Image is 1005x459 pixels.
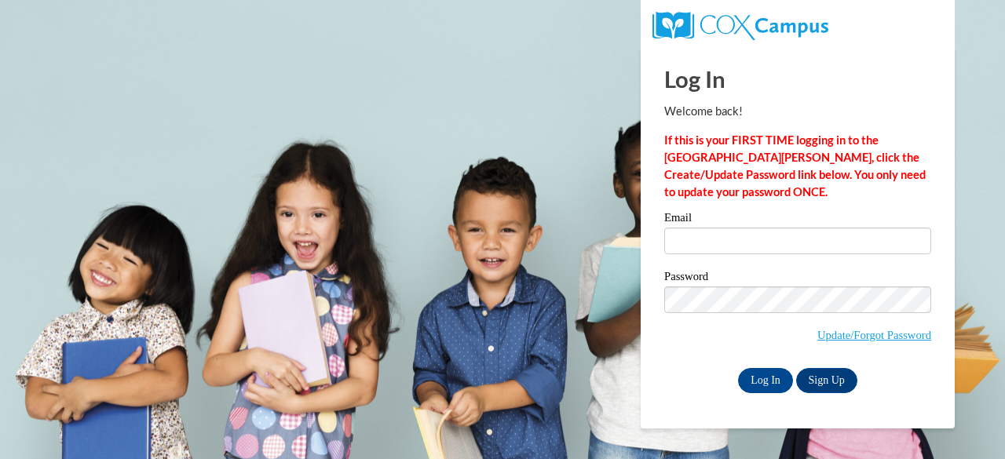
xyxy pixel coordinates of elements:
[664,103,931,120] p: Welcome back!
[664,271,931,286] label: Password
[664,212,931,228] label: Email
[796,368,857,393] a: Sign Up
[738,368,793,393] input: Log In
[817,329,931,341] a: Update/Forgot Password
[664,63,931,95] h1: Log In
[652,12,828,40] img: COX Campus
[664,133,926,199] strong: If this is your FIRST TIME logging in to the [GEOGRAPHIC_DATA][PERSON_NAME], click the Create/Upd...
